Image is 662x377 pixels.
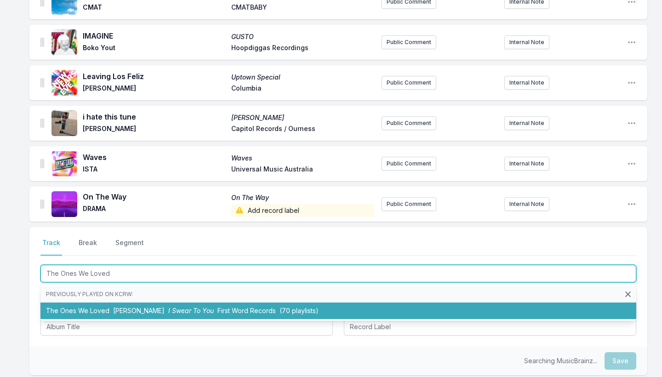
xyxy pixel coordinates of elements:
span: (70 playlists) [280,307,319,314]
button: Open playlist item options [627,159,636,168]
img: Waves [51,151,77,177]
span: [PERSON_NAME] [83,84,226,95]
img: On The Way [51,191,77,217]
button: Open playlist item options [627,78,636,87]
button: Public Comment [382,35,436,49]
span: [PERSON_NAME] [113,307,165,314]
button: Public Comment [382,157,436,171]
span: Waves [83,152,226,163]
span: GUSTO [231,32,374,41]
img: Drag Handle [40,159,44,168]
span: Add record label [231,204,374,217]
span: i hate this tune [83,111,226,122]
img: Uptown Special [51,70,77,96]
li: Previously played on KCRW: [40,286,636,303]
span: ISTA [83,165,226,176]
button: Internal Note [504,76,549,90]
span: Hoopdiggas Recordings [231,43,374,54]
span: DRAMA [83,204,226,217]
button: Internal Note [504,116,549,130]
span: Leaving Los Feliz [83,71,226,82]
input: Track Title [40,265,636,282]
span: On The Way [83,191,226,202]
button: Public Comment [382,197,436,211]
button: Open playlist item options [627,119,636,128]
button: Public Comment [382,116,436,130]
span: Uptown Special [231,73,374,82]
span: Capitol Records / Ourness [231,124,374,135]
span: IMAGINE [83,30,226,41]
span: On The Way [231,193,374,202]
img: Drag Handle [40,78,44,87]
input: Record Label [344,318,636,336]
button: Public Comment [382,76,436,90]
button: Segment [114,238,146,256]
button: Internal Note [504,197,549,211]
button: Open playlist item options [627,200,636,209]
input: Album Title [40,318,333,336]
span: Columbia [231,84,374,95]
li: The Ones We Loved [40,303,636,319]
span: [PERSON_NAME] [83,124,226,135]
span: Universal Music Australia [231,165,374,176]
span: CMATBABY [231,3,374,14]
img: Drag Handle [40,38,44,47]
img: Drag Handle [40,119,44,128]
span: First Word Records [217,307,276,314]
button: Open playlist item options [627,38,636,47]
span: CMAT [83,3,226,14]
button: Track [40,238,62,256]
img: Drag Handle [40,200,44,209]
button: Break [77,238,99,256]
button: Save [605,352,636,370]
p: Searching MusicBrainz... [524,356,597,366]
img: hickey [51,110,77,136]
img: GUSTO [51,29,77,55]
span: I Swear To You [168,307,214,314]
span: Boko Yout [83,43,226,54]
span: [PERSON_NAME] [231,113,374,122]
span: Waves [231,154,374,163]
button: Internal Note [504,35,549,49]
button: Internal Note [504,157,549,171]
